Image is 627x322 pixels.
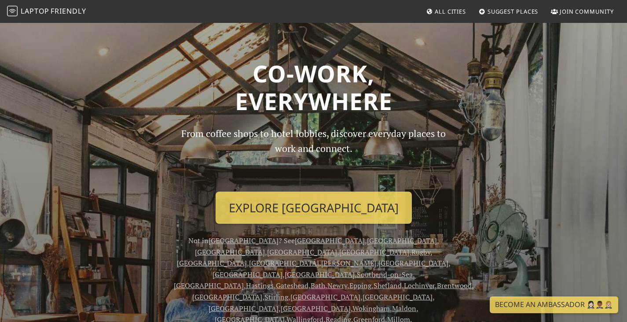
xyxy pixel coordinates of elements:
[367,236,437,245] a: [GEOGRAPHIC_DATA]
[209,303,279,313] a: [GEOGRAPHIC_DATA]
[267,247,337,257] a: [GEOGRAPHIC_DATA]
[21,6,49,16] span: Laptop
[51,6,86,16] span: Friendly
[349,281,371,290] a: Epping
[290,292,360,302] a: [GEOGRAPHIC_DATA]
[321,258,376,268] a: [PERSON_NAME]
[285,270,355,279] a: [GEOGRAPHIC_DATA]
[311,281,325,290] a: Bath
[246,281,274,290] a: Hastings
[209,236,279,245] a: [GEOGRAPHIC_DATA]
[422,4,469,19] a: All Cities
[392,303,416,313] a: Maldon
[475,4,542,19] a: Suggest Places
[276,281,308,290] a: Gateshead
[174,281,244,290] a: [GEOGRAPHIC_DATA]
[411,247,430,257] a: Rugby
[435,7,466,15] span: All Cities
[352,303,390,313] a: Wokingham
[213,270,282,279] a: [GEOGRAPHIC_DATA]
[560,7,614,15] span: Join Community
[195,247,265,257] a: [GEOGRAPHIC_DATA]
[295,236,365,245] a: [GEOGRAPHIC_DATA]
[192,292,262,302] a: [GEOGRAPHIC_DATA]
[339,247,409,257] a: [GEOGRAPHIC_DATA]
[378,258,448,268] a: [GEOGRAPHIC_DATA]
[29,59,599,115] h1: Co-work, Everywhere
[249,258,319,268] a: [GEOGRAPHIC_DATA]
[281,303,351,313] a: [GEOGRAPHIC_DATA]
[7,4,86,19] a: LaptopFriendly LaptopFriendly
[327,281,347,290] a: Newry
[7,6,18,16] img: LaptopFriendly
[404,281,435,290] a: Lochinver
[174,126,454,185] p: From coffee shops to hotel lobbies, discover everyday places to work and connect.
[357,270,413,279] a: Southend-on-Sea
[363,292,433,302] a: [GEOGRAPHIC_DATA]
[374,281,402,290] a: Shetland
[264,292,288,302] a: Stirling
[437,281,472,290] a: Brentwood
[177,258,247,268] a: [GEOGRAPHIC_DATA]
[488,7,539,15] span: Suggest Places
[547,4,617,19] a: Join Community
[490,296,618,313] a: Become an Ambassador 🤵🏻‍♀️🤵🏾‍♂️🤵🏼‍♀️
[216,192,412,224] a: Explore [GEOGRAPHIC_DATA]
